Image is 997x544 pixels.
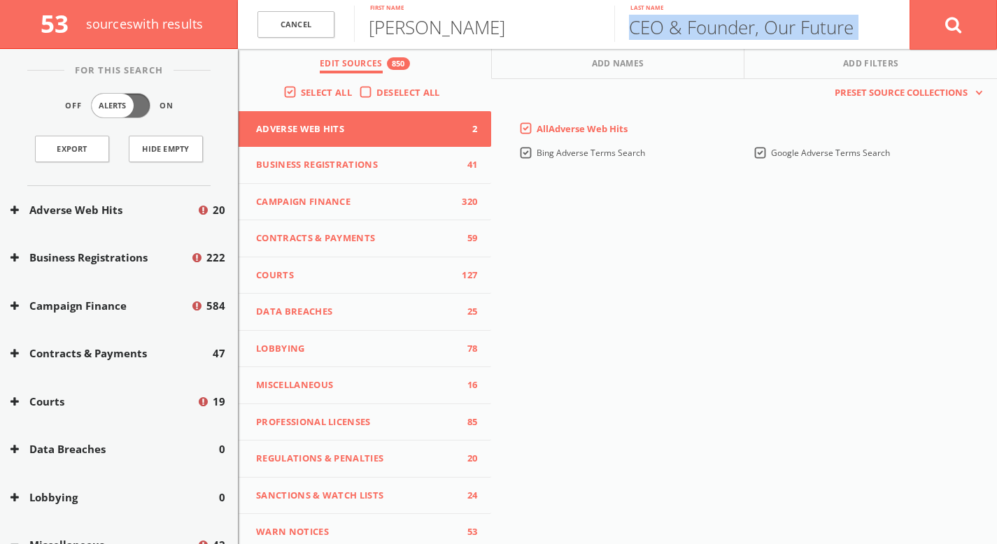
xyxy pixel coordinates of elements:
span: Off [65,100,82,112]
span: Business Registrations [256,158,456,172]
button: Adverse Web Hits2 [239,111,491,148]
span: Adverse Web Hits [256,122,456,136]
button: Business Registrations41 [239,147,491,184]
span: All Adverse Web Hits [537,122,628,135]
button: Hide Empty [129,136,203,162]
span: Add Names [592,57,644,73]
span: 584 [206,298,225,314]
span: Google Adverse Terms Search [771,147,890,159]
a: Cancel [257,11,334,38]
span: 0 [219,441,225,457]
button: Regulations & Penalties20 [239,441,491,478]
span: 320 [456,195,477,209]
button: Business Registrations [10,250,190,266]
span: Regulations & Penalties [256,452,456,466]
span: 59 [456,231,477,245]
span: Bing Adverse Terms Search [537,147,645,159]
button: Campaign Finance [10,298,190,314]
span: Data Breaches [256,305,456,319]
span: 222 [206,250,225,266]
button: Contracts & Payments59 [239,220,491,257]
span: Miscellaneous [256,378,456,392]
button: Sanctions & Watch Lists24 [239,478,491,515]
span: WARN Notices [256,525,456,539]
span: 47 [213,345,225,362]
span: 24 [456,489,477,503]
button: Professional Licenses85 [239,404,491,441]
span: 25 [456,305,477,319]
span: On [160,100,174,112]
span: Courts [256,269,456,282]
button: Courts127 [239,257,491,294]
span: 127 [456,269,477,282]
span: 78 [456,342,477,356]
button: Courts [10,394,197,410]
span: Contracts & Payments [256,231,456,245]
button: Data Breaches [10,441,219,457]
span: Professional Licenses [256,415,456,429]
span: Add Filters [843,57,899,73]
span: Campaign Finance [256,195,456,209]
span: For This Search [64,64,174,78]
span: 53 [41,7,80,40]
span: Sanctions & Watch Lists [256,489,456,503]
span: 0 [219,489,225,506]
button: Add Names [492,49,745,79]
span: source s with results [86,15,204,32]
button: Preset Source Collections [828,86,983,100]
span: 20 [456,452,477,466]
span: Preset Source Collections [828,86,975,100]
span: 85 [456,415,477,429]
button: Data Breaches25 [239,294,491,331]
button: Lobbying [10,489,219,506]
button: Adverse Web Hits [10,202,197,218]
button: Lobbying78 [239,331,491,368]
span: Lobbying [256,342,456,356]
span: 41 [456,158,477,172]
button: Contracts & Payments [10,345,213,362]
span: 16 [456,378,477,392]
span: 53 [456,525,477,539]
span: 19 [213,394,225,410]
span: 2 [456,122,477,136]
button: Edit Sources850 [239,49,492,79]
button: Add Filters [744,49,997,79]
button: Campaign Finance320 [239,184,491,221]
div: 850 [387,57,410,70]
button: Miscellaneous16 [239,367,491,404]
a: Export [35,136,109,162]
span: Edit Sources [320,57,383,73]
span: Select All [301,86,352,99]
span: 20 [213,202,225,218]
span: Deselect All [376,86,440,99]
